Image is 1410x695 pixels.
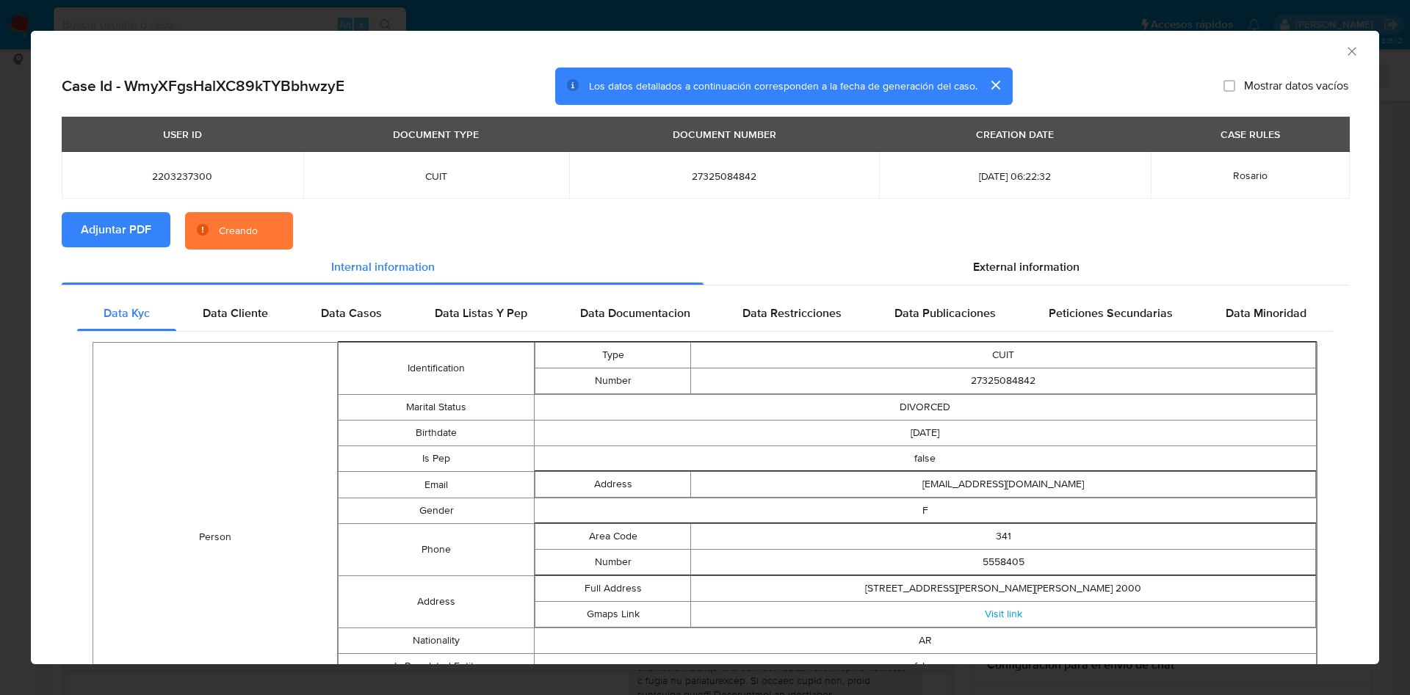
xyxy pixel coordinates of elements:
span: Data Restricciones [742,305,842,321]
span: Data Listas Y Pep [435,305,527,321]
span: Los datos detallados a continuación corresponden a la fecha de generación del caso. [589,79,977,93]
td: [STREET_ADDRESS][PERSON_NAME][PERSON_NAME] 2000 [691,576,1316,602]
td: Nationality [339,628,534,654]
td: false [534,446,1316,472]
span: Data Documentacion [580,305,690,321]
td: CUIT [691,343,1316,368]
span: 2203237300 [79,170,286,183]
span: Data Kyc [104,305,150,321]
h2: Case Id - WmyXFgsHalXC89kTYBbhwzyE [62,76,344,95]
div: DOCUMENT TYPE [384,122,488,147]
td: false [534,654,1316,680]
div: DOCUMENT NUMBER [664,122,785,147]
span: CUIT [321,170,552,183]
td: Gender [339,498,534,524]
a: Visit link [985,606,1022,621]
div: closure-recommendation-modal [31,31,1379,664]
td: Full Address [535,576,691,602]
input: Mostrar datos vacíos [1223,80,1235,92]
td: AR [534,628,1316,654]
td: Identification [339,343,534,395]
span: [DATE] 06:22:32 [897,170,1132,183]
td: Gmaps Link [535,602,691,627]
td: Type [535,343,691,368]
div: Detailed internal info [77,296,1333,331]
td: Number [535,550,691,575]
button: cerrar [977,68,1013,103]
td: [DATE] [534,421,1316,446]
button: Cerrar ventana [1345,44,1358,57]
span: External information [973,258,1080,275]
span: Data Cliente [203,305,268,321]
td: 341 [691,524,1316,550]
td: [EMAIL_ADDRESS][DOMAIN_NAME] [691,472,1316,498]
span: Data Casos [321,305,382,321]
span: 27325084842 [587,170,862,183]
button: Adjuntar PDF [62,212,170,247]
td: 5558405 [691,550,1316,575]
td: F [534,498,1316,524]
span: Adjuntar PDF [81,214,151,246]
div: Detailed info [62,250,1348,285]
span: Rosario [1233,168,1268,183]
td: 27325084842 [691,368,1316,394]
td: Address [535,472,691,498]
td: Number [535,368,691,394]
span: Data Publicaciones [894,305,996,321]
td: DIVORCED [534,395,1316,421]
span: Mostrar datos vacíos [1244,79,1348,93]
td: Area Code [535,524,691,550]
td: Marital Status [339,395,534,421]
span: Peticiones Secundarias [1049,305,1173,321]
td: Phone [339,524,534,576]
td: Is Pep [339,446,534,472]
td: Email [339,472,534,498]
td: Address [339,576,534,628]
td: Is Regulated Entity [339,654,534,680]
span: Internal information [331,258,435,275]
div: CREATION DATE [967,122,1063,147]
div: USER ID [154,122,211,147]
div: CASE RULES [1212,122,1289,147]
div: Creando [219,224,258,239]
td: Birthdate [339,421,534,446]
span: Data Minoridad [1226,305,1306,321]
